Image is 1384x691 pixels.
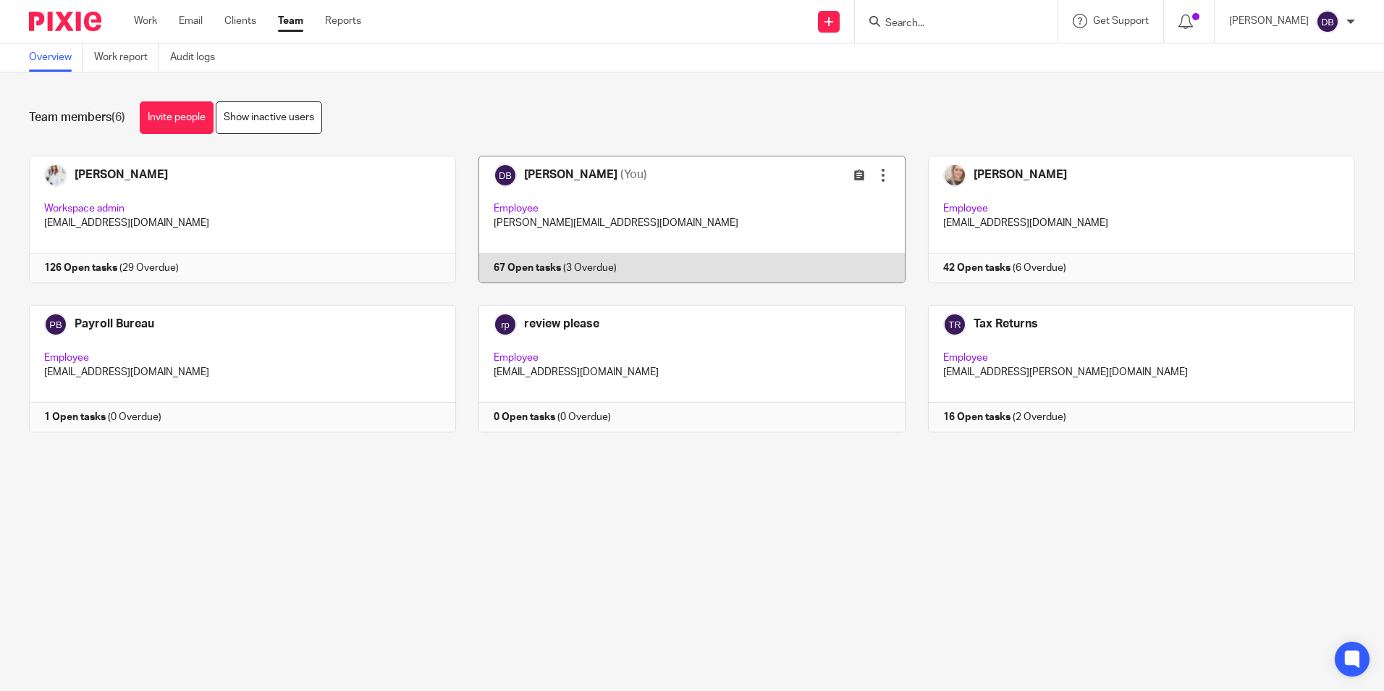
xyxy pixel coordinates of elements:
[170,43,226,72] a: Audit logs
[1093,16,1149,26] span: Get Support
[29,110,125,125] h1: Team members
[111,112,125,123] span: (6)
[325,14,361,28] a: Reports
[29,43,83,72] a: Overview
[884,17,1014,30] input: Search
[1316,10,1339,33] img: svg%3E
[140,101,214,134] a: Invite people
[134,14,157,28] a: Work
[224,14,256,28] a: Clients
[94,43,159,72] a: Work report
[216,101,322,134] a: Show inactive users
[29,12,101,31] img: Pixie
[1229,14,1309,28] p: [PERSON_NAME]
[179,14,203,28] a: Email
[278,14,303,28] a: Team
